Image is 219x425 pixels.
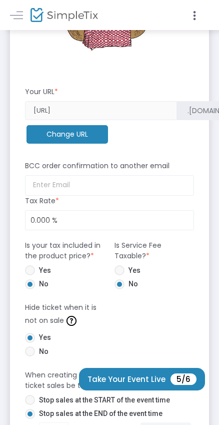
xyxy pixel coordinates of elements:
[124,279,138,289] span: No
[124,265,140,276] span: Yes
[25,87,58,97] m-panel-subtitle: Your URL
[35,332,51,343] span: Yes
[66,316,76,326] img: question-mark
[35,395,170,405] span: Stop sales at the START of the event time
[170,373,196,385] span: 5/6
[25,161,169,171] m-panel-subtitle: BCC order confirmation to another email
[35,346,48,357] span: No
[25,211,193,230] input: Tax Rate
[79,368,205,390] button: Take Your Event Live5/6
[25,370,194,391] m-panel-subtitle: When creating new events when should public ticket sales be turned off?
[25,175,194,196] input: Enter Email
[26,125,108,144] m-button: Change URL
[35,265,51,276] span: Yes
[35,408,162,419] span: Stop sales at the END of the event time
[25,240,104,261] m-panel-subtitle: Is your tax included in the product price?
[114,240,194,261] m-panel-subtitle: Is Service Fee Taxable?
[25,196,59,206] m-panel-subtitle: Tax Rate
[35,279,48,289] span: No
[25,302,109,328] m-panel-subtitle: Hide ticket when it is not on sale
